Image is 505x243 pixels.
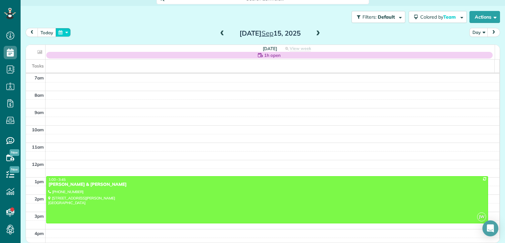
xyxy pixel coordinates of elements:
[352,11,405,23] button: Filters: Default
[32,127,44,132] span: 10am
[229,30,312,37] h2: [DATE] 15, 2025
[482,220,498,236] div: Open Intercom Messenger
[420,14,458,20] span: Colored by
[362,14,376,20] span: Filters:
[48,182,486,187] div: [PERSON_NAME] & [PERSON_NAME]
[35,196,44,201] span: 2pm
[290,46,311,51] span: View week
[10,166,19,173] span: New
[477,212,486,221] span: JW
[35,75,44,80] span: 7am
[469,28,488,37] button: Day
[49,177,66,182] span: 1:00 - 3:45
[32,144,44,150] span: 11am
[264,52,281,59] span: 1h open
[261,29,273,37] span: Sep
[35,92,44,98] span: 8am
[35,179,44,184] span: 1pm
[263,46,277,51] span: [DATE]
[443,14,457,20] span: Team
[26,28,38,37] button: prev
[35,213,44,219] span: 3pm
[38,28,56,37] button: today
[378,14,395,20] span: Default
[32,63,44,68] span: Tasks
[348,11,405,23] a: Filters: Default
[35,231,44,236] span: 4pm
[35,110,44,115] span: 9am
[469,11,500,23] button: Actions
[487,28,500,37] button: next
[10,149,19,156] span: New
[32,162,44,167] span: 12pm
[409,11,467,23] button: Colored byTeam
